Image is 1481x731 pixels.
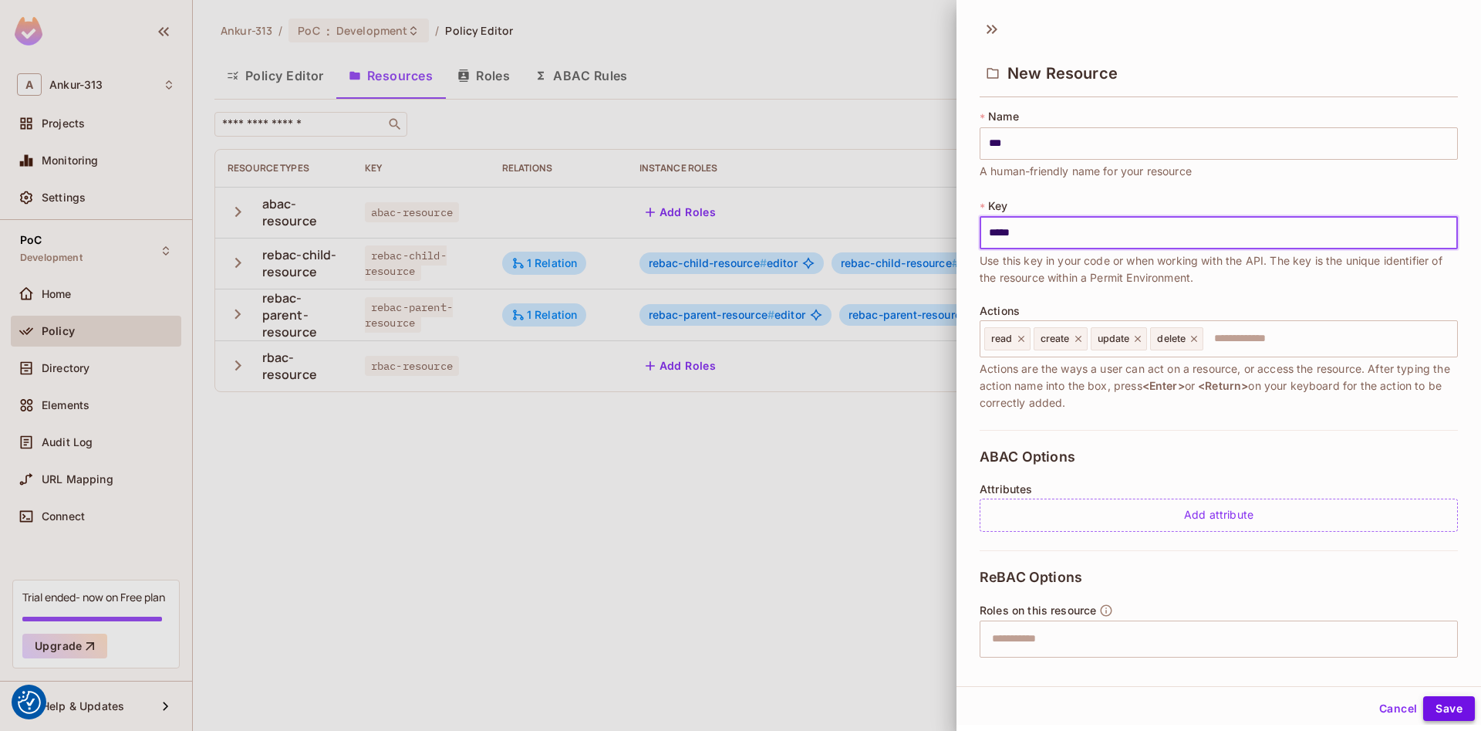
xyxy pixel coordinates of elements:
span: ReBAC Options [980,570,1082,585]
div: create [1034,327,1088,350]
span: <Enter> [1142,379,1185,392]
div: delete [1150,327,1203,350]
button: Save [1423,696,1475,721]
span: New Resource [1007,64,1118,83]
span: <Enter> [1215,662,1257,675]
div: read [984,327,1031,350]
button: Cancel [1373,696,1423,721]
span: <Return> [1198,379,1248,392]
span: Roles on this resource [980,604,1096,617]
img: Revisit consent button [18,691,41,714]
span: update [1098,333,1130,345]
span: Use this key in your code or when working with the API. The key is the unique identifier of the r... [980,252,1458,286]
div: update [1091,327,1148,350]
button: Consent Preferences [18,691,41,714]
span: read [991,333,1013,345]
div: Add attribute [980,499,1458,532]
span: ABAC Options [980,449,1075,465]
span: create [1041,333,1070,345]
span: Key [988,200,1007,212]
span: delete [1157,333,1186,345]
span: Attributes [980,483,1033,496]
span: Actions [980,305,1020,317]
span: After typing the role name into the box, press or on your keyboard for the role to be correctly a... [980,661,1458,695]
span: Name [988,110,1019,123]
span: A human-friendly name for your resource [980,163,1192,180]
span: <Return> [1270,662,1321,675]
span: Actions are the ways a user can act on a resource, or access the resource. After typing the actio... [980,360,1458,411]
